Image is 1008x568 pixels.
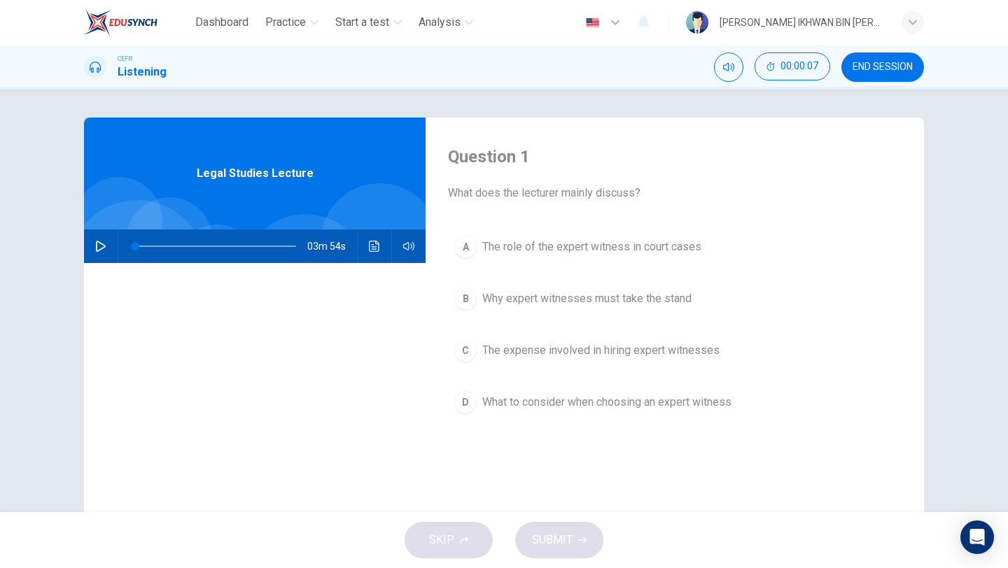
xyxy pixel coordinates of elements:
[84,8,157,36] img: EduSynch logo
[780,61,818,72] span: 00:00:07
[419,14,461,31] span: Analysis
[190,10,254,35] button: Dashboard
[448,385,902,420] button: DWhat to consider when choosing an expert witness
[686,11,708,34] img: Profile picture
[454,287,477,310] div: B
[584,17,601,28] img: en
[841,52,924,82] button: END SESSION
[448,145,902,168] h4: Question 1
[755,52,830,82] div: Hide
[714,52,743,82] div: Mute
[448,281,902,316] button: BWhy expert witnesses must take the stand
[413,10,479,35] button: Analysis
[960,520,994,554] div: Open Intercom Messenger
[335,14,389,31] span: Start a test
[84,8,190,36] a: EduSynch logo
[720,14,885,31] div: [PERSON_NAME] IKHWAN BIN [PERSON_NAME]
[448,229,902,264] button: AThe role of the expert witness in court cases
[265,14,306,31] span: Practice
[195,14,248,31] span: Dashboard
[260,10,324,35] button: Practice
[755,52,830,80] button: 00:00:07
[197,165,314,182] span: Legal Studies Lecture
[482,394,731,411] span: What to consider when choosing an expert witness
[448,185,902,201] span: What does the lecturer mainly discuss?
[330,10,407,35] button: Start a test
[118,54,132,64] span: CEFR
[448,333,902,368] button: CThe expense involved in hiring expert witnesses
[482,342,720,359] span: The expense involved in hiring expert witnesses
[307,229,357,263] span: 03m 54s
[482,290,692,307] span: Why expert witnesses must take the stand
[363,229,386,263] button: Click to see the audio transcription
[118,64,167,80] h1: Listening
[454,339,477,362] div: C
[853,62,913,73] span: END SESSION
[482,239,701,255] span: The role of the expert witness in court cases
[454,236,477,258] div: A
[454,391,477,413] div: D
